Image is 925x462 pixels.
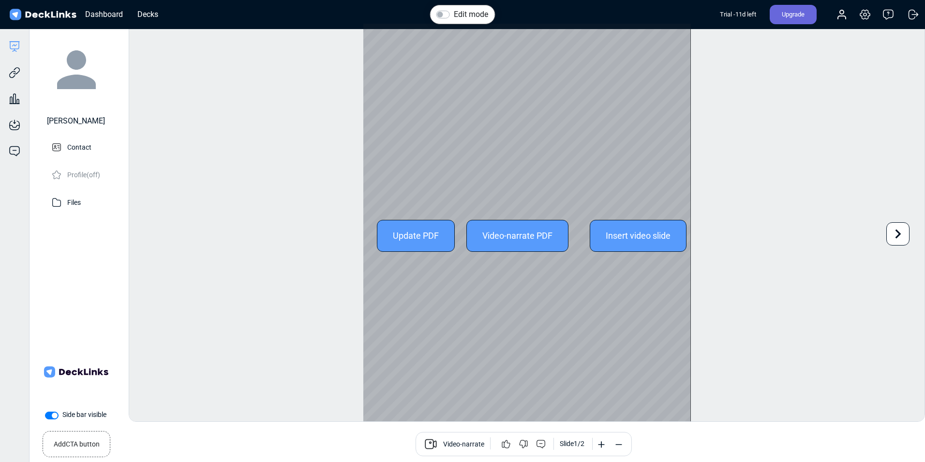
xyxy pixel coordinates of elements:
[62,410,106,420] label: Side bar visible
[42,338,110,406] img: Company Banner
[67,168,100,180] p: Profile (off)
[377,220,455,252] div: Update PDF
[80,8,128,20] div: Dashboard
[466,220,568,252] div: Video-narrate PDF
[67,196,81,208] p: Files
[770,5,817,24] div: Upgrade
[590,220,686,252] div: Insert video slide
[443,439,484,451] span: Video-narrate
[47,115,105,127] div: [PERSON_NAME]
[67,140,91,153] p: Contact
[133,8,163,20] div: Decks
[8,8,78,22] img: DeckLinks
[454,9,488,20] label: Edit mode
[720,5,756,24] div: Trial - 11 d left
[560,439,584,449] div: Slide 1 / 2
[54,435,100,449] small: Add CTA button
